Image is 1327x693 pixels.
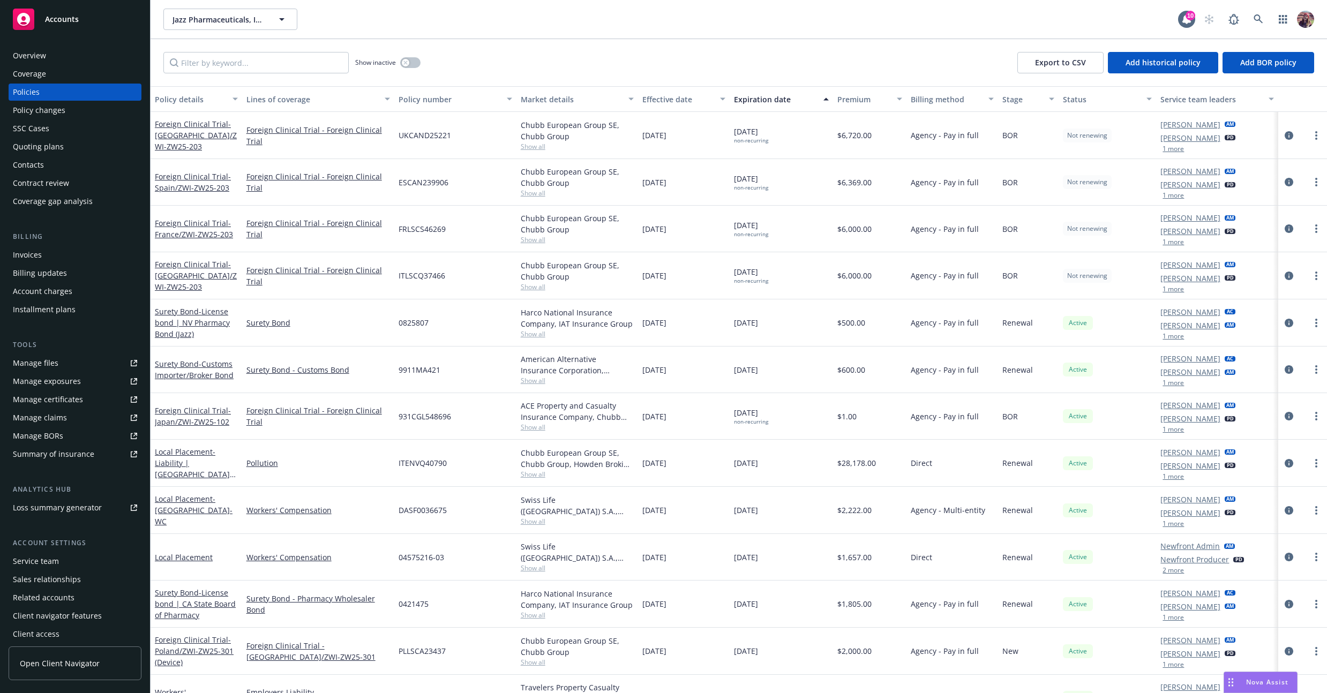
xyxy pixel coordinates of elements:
[9,301,141,318] a: Installment plans
[1163,192,1184,199] button: 1 more
[837,270,872,281] span: $6,000.00
[911,411,979,422] span: Agency - Pay in full
[642,645,666,657] span: [DATE]
[399,177,448,188] span: ESCAN239906
[1002,504,1033,516] span: Renewal
[13,626,59,643] div: Client access
[642,504,666,516] span: [DATE]
[1160,165,1220,177] a: [PERSON_NAME]
[1186,11,1195,20] div: 10
[521,376,634,385] span: Show all
[1067,224,1107,233] span: Not renewing
[1160,648,1220,659] a: [PERSON_NAME]
[394,86,516,112] button: Policy number
[516,86,639,112] button: Market details
[9,47,141,64] a: Overview
[1002,411,1018,422] span: BOR
[13,265,67,282] div: Billing updates
[837,94,890,105] div: Premium
[246,504,390,516] a: Workers' Compensation
[45,15,79,24] span: Accounts
[13,246,42,263] div: Invoices
[13,446,94,463] div: Summary of insurance
[734,645,758,657] span: [DATE]
[734,94,817,105] div: Expiration date
[730,86,833,112] button: Expiration date
[734,126,768,144] span: [DATE]
[9,427,141,445] a: Manage BORs
[734,220,768,238] span: [DATE]
[837,598,872,609] span: $1,805.00
[242,86,394,112] button: Lines of coverage
[1035,57,1086,67] span: Export to CSV
[1163,380,1184,386] button: 1 more
[1310,645,1323,658] a: more
[1067,552,1089,562] span: Active
[9,409,141,426] a: Manage claims
[1198,9,1220,30] a: Start snowing
[9,391,141,408] a: Manage certificates
[13,373,81,390] div: Manage exposures
[521,494,634,517] div: Swiss Life ([GEOGRAPHIC_DATA]) S.A., Swiss Life Holding AG, Howden Broking Group
[399,645,446,657] span: PLLSCA23437
[911,504,985,516] span: Agency - Multi-entity
[399,598,429,609] span: 0421475
[246,405,390,427] a: Foreign Clinical Trial - Foreign Clinical Trial
[911,223,979,235] span: Agency - Pay in full
[1160,132,1220,144] a: [PERSON_NAME]
[9,120,141,137] a: SSC Cases
[246,317,390,328] a: Surety Bond
[151,86,242,112] button: Policy details
[163,52,349,73] input: Filter by keyword...
[155,587,236,620] a: Surety Bond
[355,58,396,67] span: Show inactive
[155,447,237,491] a: Local Placement
[642,177,666,188] span: [DATE]
[9,499,141,516] a: Loss summary generator
[155,119,237,152] span: - [GEOGRAPHIC_DATA]/ZWI-ZW25-203
[642,552,666,563] span: [DATE]
[9,484,141,495] div: Analytics hub
[642,411,666,422] span: [DATE]
[13,571,81,588] div: Sales relationships
[521,447,634,470] div: Chubb European Group SE, Chubb Group, Howden Broking Group
[1163,146,1184,152] button: 1 more
[9,373,141,390] span: Manage exposures
[13,283,72,300] div: Account charges
[521,142,634,151] span: Show all
[1240,57,1296,67] span: Add BOR policy
[1283,222,1295,235] a: circleInformation
[1283,410,1295,423] a: circleInformation
[1002,364,1033,375] span: Renewal
[521,541,634,563] div: Swiss Life ([GEOGRAPHIC_DATA]) S.A., Swiss Life Holding AG
[1283,645,1295,658] a: circleInformation
[837,317,865,328] span: $500.00
[1310,504,1323,517] a: more
[1160,635,1220,646] a: [PERSON_NAME]
[155,359,234,380] a: Surety Bond
[173,14,265,25] span: Jazz Pharmaceuticals, Inc.
[1067,318,1089,328] span: Active
[642,94,714,105] div: Effective date
[521,282,634,291] span: Show all
[399,130,451,141] span: UKCAND25221
[734,407,768,425] span: [DATE]
[734,266,768,284] span: [DATE]
[1310,176,1323,189] a: more
[521,400,634,423] div: ACE Property and Casualty Insurance Company, Chubb Group
[1067,458,1089,468] span: Active
[1002,270,1018,281] span: BOR
[734,364,758,375] span: [DATE]
[1310,551,1323,563] a: more
[734,173,768,191] span: [DATE]
[1160,273,1220,284] a: [PERSON_NAME]
[1126,57,1201,67] span: Add historical policy
[246,640,390,662] a: Foreign Clinical Trial - [GEOGRAPHIC_DATA]/ZWI-ZW25-301
[1223,9,1244,30] a: Report a Bug
[13,175,69,192] div: Contract review
[1002,317,1033,328] span: Renewal
[9,175,141,192] a: Contract review
[155,494,233,526] a: Local Placement
[246,552,390,563] a: Workers' Compensation
[521,307,634,329] div: Harco National Insurance Company, IAT Insurance Group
